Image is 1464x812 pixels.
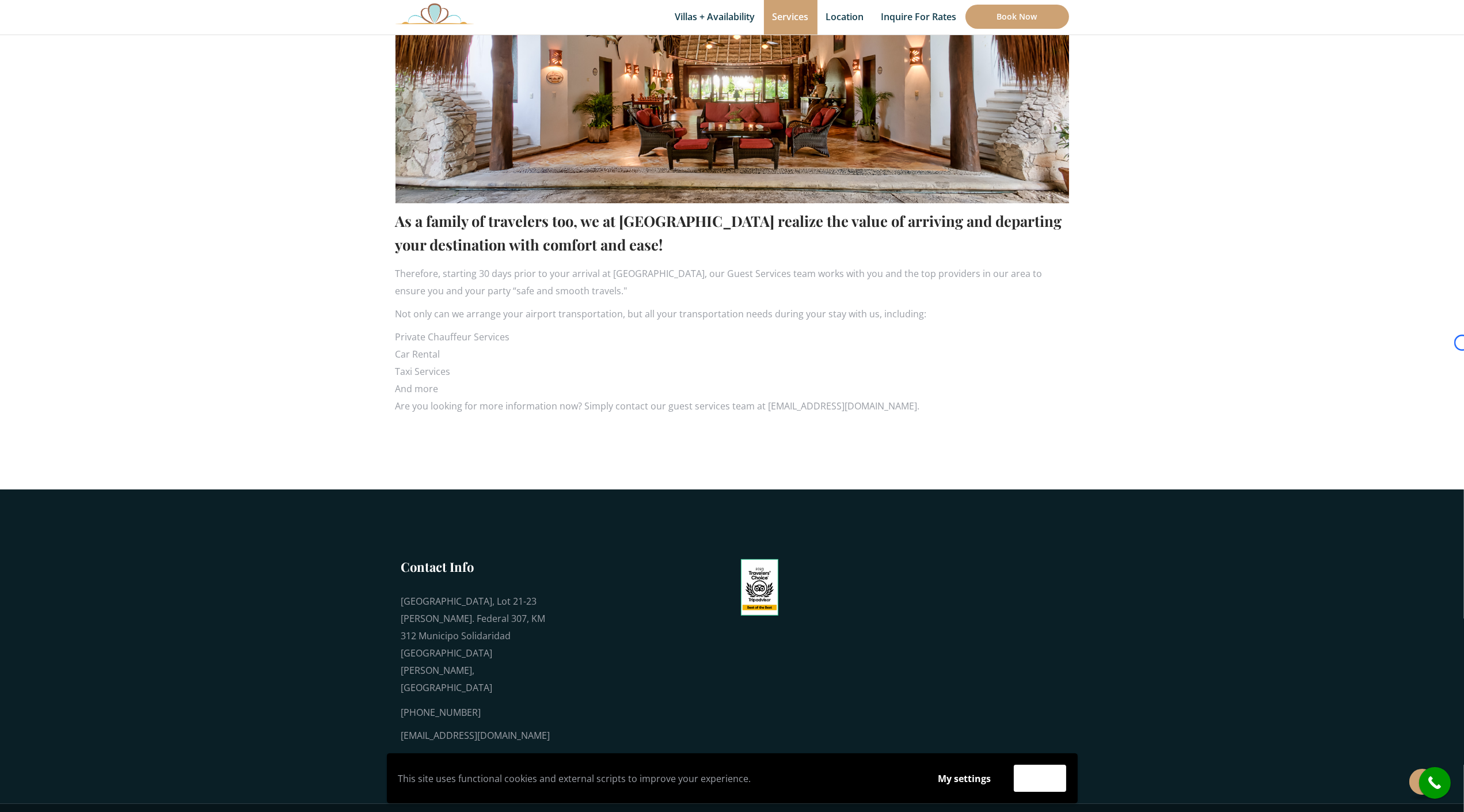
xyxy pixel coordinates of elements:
[401,704,551,721] div: [PHONE_NUMBER]
[927,765,1002,792] button: My settings
[396,209,1069,256] h2: As a family of travelers too, we at [GEOGRAPHIC_DATA] realize the value of arriving and departing...
[1014,765,1066,792] button: Accept
[396,346,1069,363] li: Car Rental
[396,305,1069,322] p: Not only can we arrange your airport transportation, but all your transportation needs during you...
[396,363,1069,380] li: Taxi Services
[396,265,1069,299] p: Therefore, starting 30 days prior to your arrival at [GEOGRAPHIC_DATA], our Guest Services team w...
[401,727,551,744] div: [EMAIL_ADDRESS][DOMAIN_NAME]
[401,558,551,575] h3: Contact Info
[1422,770,1448,796] i: call
[396,397,1069,415] p: Are you looking for more information now? Simply contact our guest services team at [EMAIL_ADDRES...
[398,770,916,787] p: This site uses functional cookies and external scripts to improve your experience.
[1419,767,1451,799] a: call
[401,593,551,696] div: [GEOGRAPHIC_DATA], Lot 21-23 [PERSON_NAME]. Federal 307, KM 312 Municipo Solidaridad [GEOGRAPHIC_...
[741,559,779,616] img: Tripadvisor
[396,328,1069,346] li: Private Chauffeur Services
[396,380,1069,397] li: And more
[965,5,1069,29] a: Book Now
[396,3,474,24] img: Awesome Logo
